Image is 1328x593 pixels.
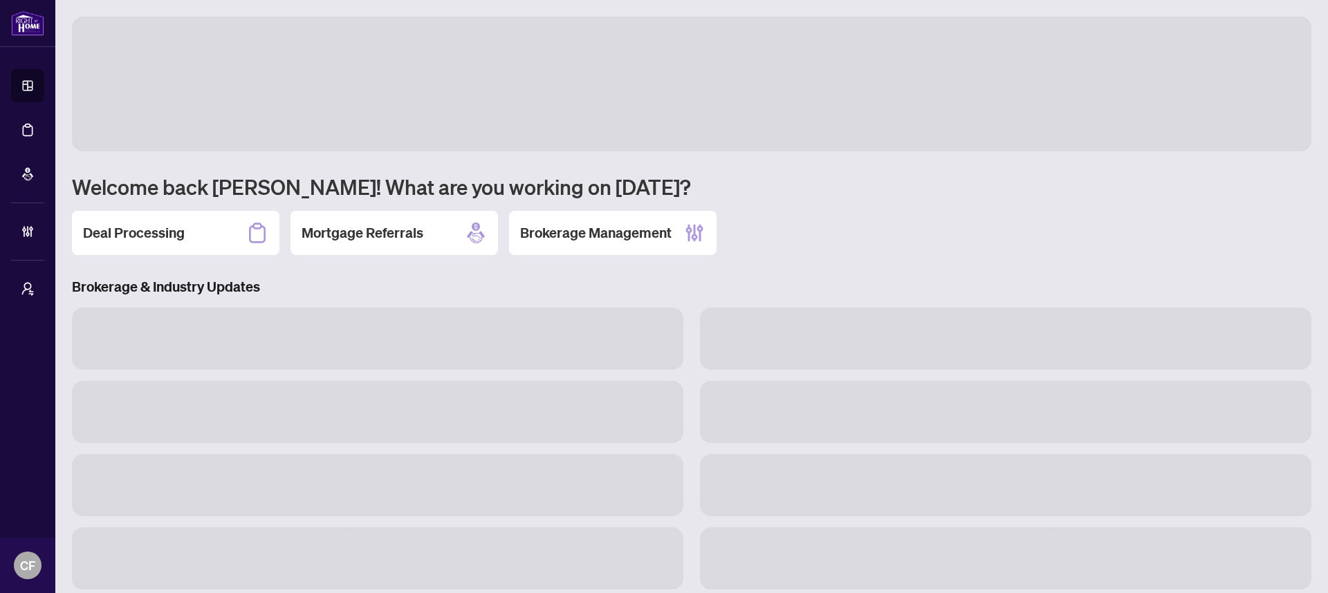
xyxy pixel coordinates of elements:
[72,173,1311,200] h1: Welcome back [PERSON_NAME]! What are you working on [DATE]?
[83,223,185,243] h2: Deal Processing
[20,556,35,575] span: CF
[11,10,44,36] img: logo
[302,223,423,243] h2: Mortgage Referrals
[72,277,1311,296] h3: Brokerage & Industry Updates
[520,223,672,243] h2: Brokerage Management
[21,282,35,296] span: user-switch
